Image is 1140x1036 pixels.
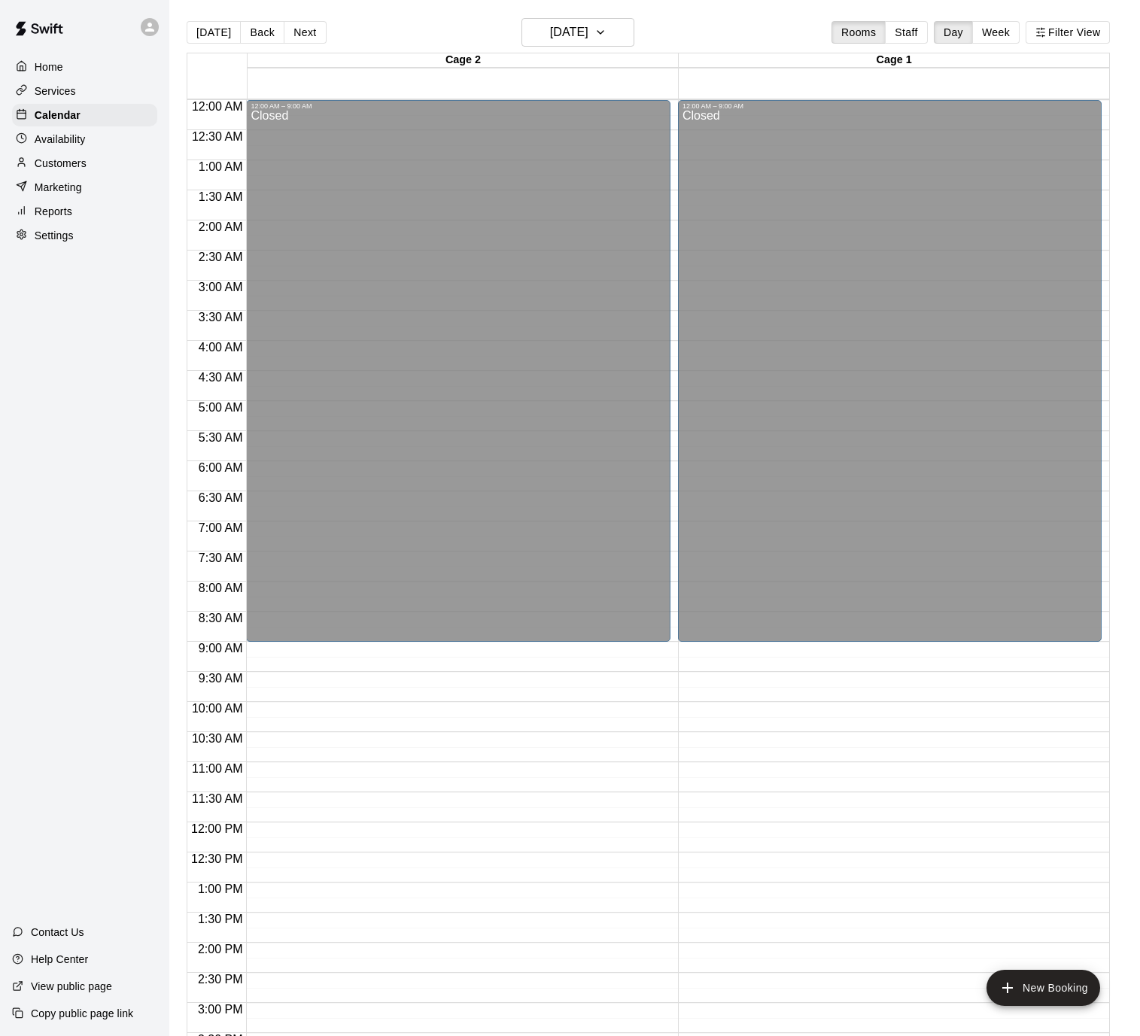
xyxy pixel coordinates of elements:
[195,582,247,594] span: 8:00 AM
[35,84,76,99] p: Services
[35,59,63,74] p: Home
[195,461,247,474] span: 6:00 AM
[195,521,247,534] span: 7:00 AM
[194,973,247,986] span: 2:30 PM
[187,21,241,44] button: [DATE]
[248,53,679,68] div: Cage 2
[195,401,247,414] span: 5:00 AM
[194,883,247,895] span: 1:00 PM
[188,130,247,143] span: 12:30 AM
[284,21,326,44] button: Next
[195,190,247,203] span: 1:30 AM
[12,224,157,247] a: Settings
[831,21,886,44] button: Rooms
[188,702,247,715] span: 10:00 AM
[972,21,1020,44] button: Week
[682,102,1097,110] div: 12:00 AM – 9:00 AM
[31,925,84,940] p: Contact Us
[885,21,928,44] button: Staff
[195,251,247,263] span: 2:30 AM
[188,100,247,113] span: 12:00 AM
[188,762,247,775] span: 11:00 AM
[550,22,588,43] h6: [DATE]
[682,110,1097,647] div: Closed
[195,341,247,354] span: 4:00 AM
[195,612,247,624] span: 8:30 AM
[679,53,1110,68] div: Cage 1
[31,952,88,967] p: Help Center
[240,21,284,44] button: Back
[31,1006,133,1021] p: Copy public page link
[986,970,1100,1006] button: add
[251,102,665,110] div: 12:00 AM – 9:00 AM
[187,822,246,835] span: 12:00 PM
[195,160,247,173] span: 1:00 AM
[187,852,246,865] span: 12:30 PM
[12,80,157,102] a: Services
[188,732,247,745] span: 10:30 AM
[194,913,247,925] span: 1:30 PM
[195,281,247,293] span: 3:00 AM
[251,110,665,647] div: Closed
[246,100,670,642] div: 12:00 AM – 9:00 AM: Closed
[521,18,634,47] button: [DATE]
[194,943,247,955] span: 2:00 PM
[195,431,247,444] span: 5:30 AM
[31,979,112,994] p: View public page
[35,204,72,219] p: Reports
[12,104,157,126] a: Calendar
[195,311,247,324] span: 3:30 AM
[194,1003,247,1016] span: 3:00 PM
[12,56,157,78] a: Home
[35,132,86,147] p: Availability
[195,491,247,504] span: 6:30 AM
[12,200,157,223] a: Reports
[195,672,247,685] span: 9:30 AM
[35,228,74,243] p: Settings
[188,792,247,805] span: 11:30 AM
[35,180,82,195] p: Marketing
[934,21,973,44] button: Day
[195,551,247,564] span: 7:30 AM
[195,220,247,233] span: 2:00 AM
[195,371,247,384] span: 4:30 AM
[1026,21,1110,44] button: Filter View
[35,156,87,171] p: Customers
[678,100,1102,642] div: 12:00 AM – 9:00 AM: Closed
[12,152,157,175] a: Customers
[12,128,157,150] a: Availability
[35,108,81,123] p: Calendar
[195,642,247,655] span: 9:00 AM
[12,176,157,199] a: Marketing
